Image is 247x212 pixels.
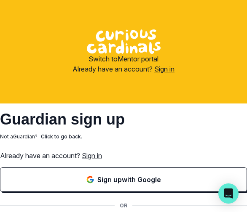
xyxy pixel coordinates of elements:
a: Mentor portal [118,55,158,63]
a: Sign in [154,65,175,73]
a: Sign in [82,151,102,160]
span: Switch to [89,55,118,63]
p: Click to go back. [41,133,82,140]
img: Curious Cardinals Logo [87,29,161,54]
p: OR [115,202,132,209]
p: Sign up with Google [98,175,161,185]
p: Already have an account? [72,64,175,74]
div: Open Intercom Messenger [218,183,239,204]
